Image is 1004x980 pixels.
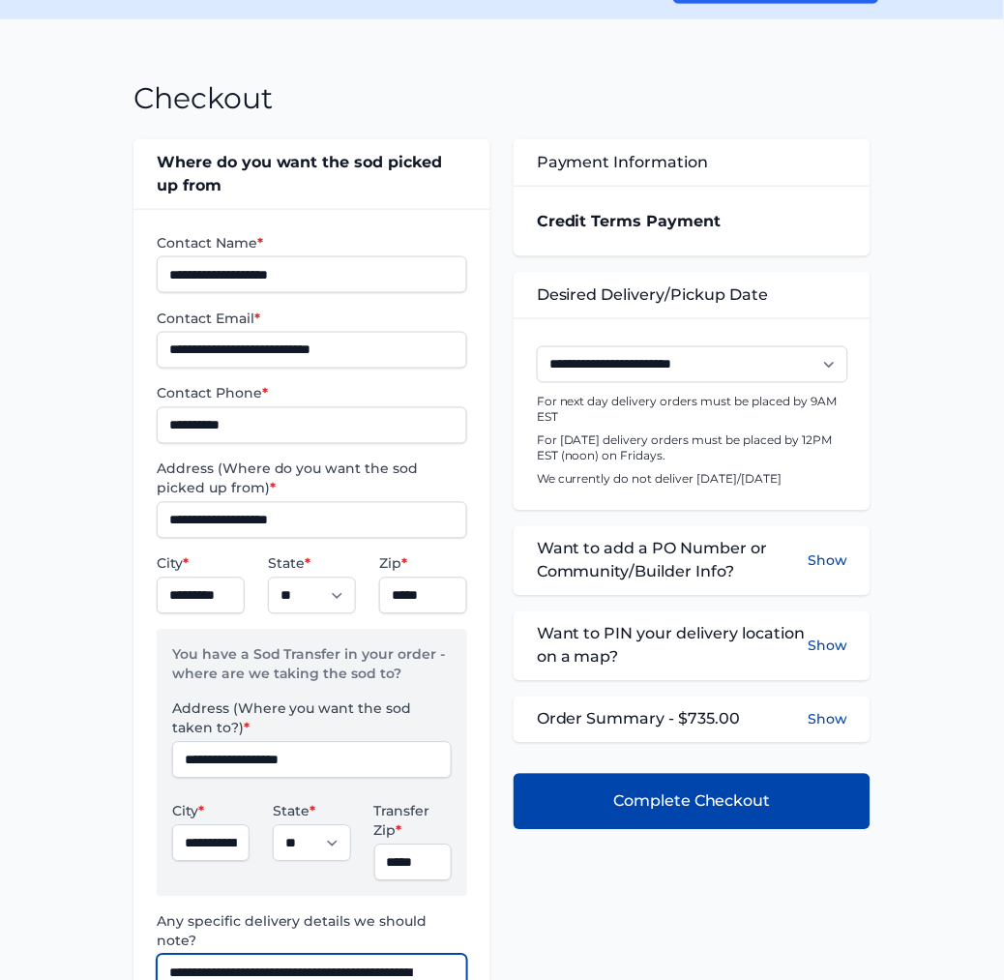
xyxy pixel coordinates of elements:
div: Where do you want the sod picked up from [133,139,490,209]
p: You have a Sod Transfer in your order - where are we taking the sod to? [172,645,452,699]
div: Desired Delivery/Pickup Date [514,272,871,318]
p: We currently do not deliver [DATE]/[DATE] [537,472,847,488]
span: Want to add a PO Number or Community/Builder Info? [537,538,808,584]
button: Complete Checkout [514,774,871,830]
label: State [268,554,356,574]
span: Complete Checkout [613,790,771,814]
span: Want to PIN your delivery location on a map? [537,623,808,669]
label: Contact Phone [157,384,467,403]
button: Show [808,710,847,729]
span: Order Summary - $735.00 [537,708,741,731]
p: For next day delivery orders must be placed by 9AM EST [537,395,847,426]
label: Contact Email [157,309,467,328]
label: Address (Where you want the sod taken to?) [172,699,452,738]
label: Transfer Zip [374,802,452,841]
label: Zip [379,554,467,574]
button: Show [808,538,847,584]
label: State [273,802,350,821]
p: For [DATE] delivery orders must be placed by 12PM EST (noon) on Fridays. [537,433,847,464]
label: Contact Name [157,233,467,252]
label: Any specific delivery details we should note? [157,912,467,951]
label: City [157,554,245,574]
h1: Checkout [133,81,273,116]
label: Address (Where do you want the sod picked up from) [157,460,467,498]
strong: Credit Terms Payment [537,212,722,230]
div: Payment Information [514,139,871,186]
label: City [172,802,250,821]
button: Show [808,623,847,669]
